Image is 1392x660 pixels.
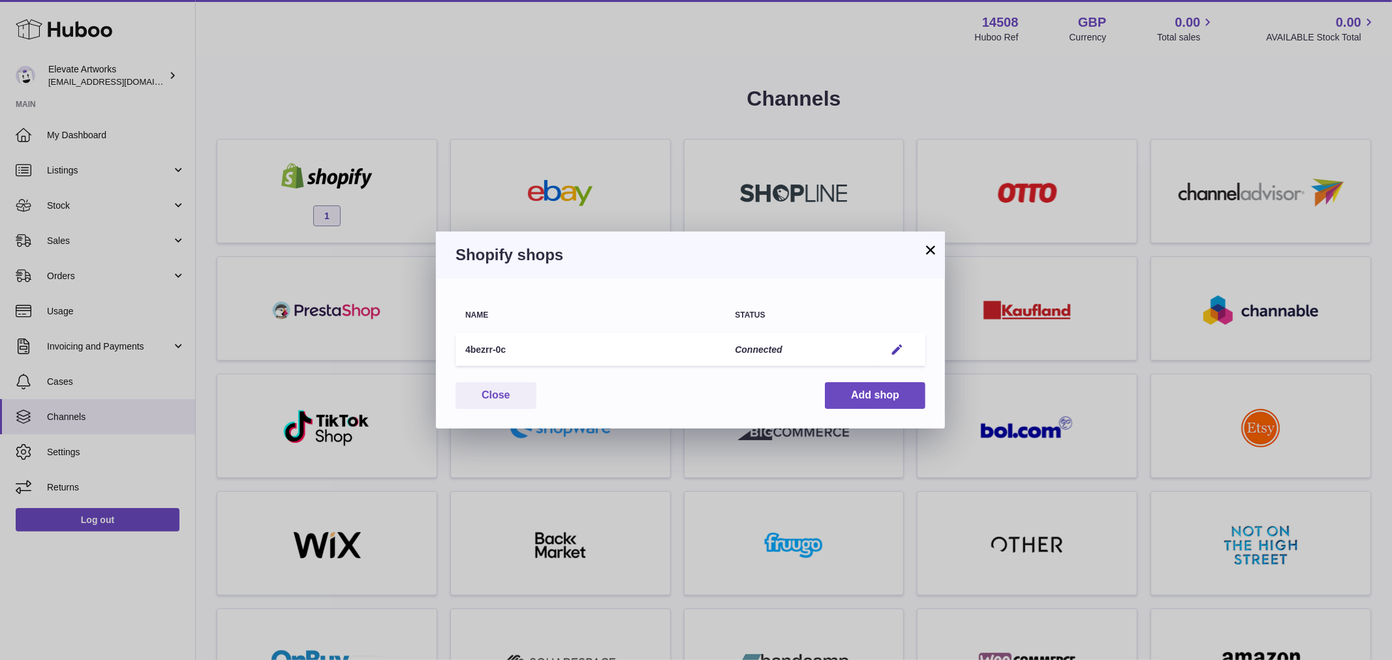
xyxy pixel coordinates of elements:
td: 4bezrr-0c [456,333,725,367]
button: Close [456,382,536,409]
div: Status [735,311,865,320]
button: × [923,242,938,258]
td: Connected [725,333,875,367]
div: Name [465,311,715,320]
button: Add shop [825,382,925,409]
h3: Shopify shops [456,245,925,265]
